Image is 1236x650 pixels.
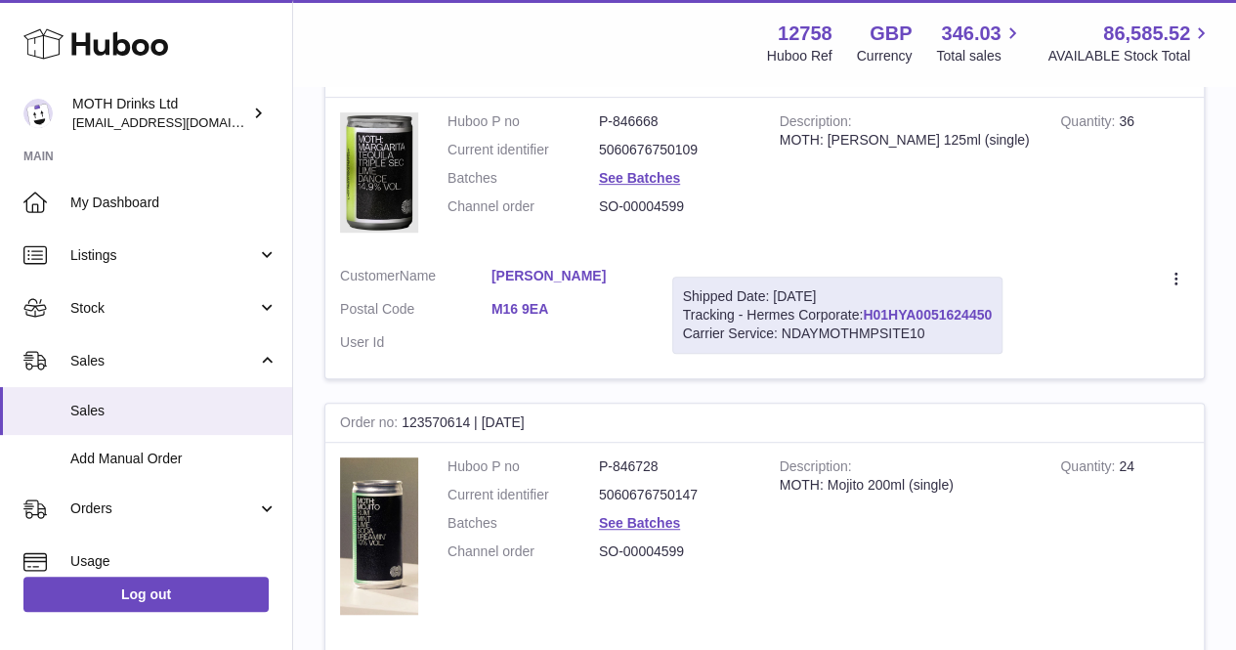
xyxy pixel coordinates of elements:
[599,141,750,159] dd: 5060676750109
[778,21,832,47] strong: 12758
[448,169,599,188] dt: Batches
[70,402,277,420] span: Sales
[1045,98,1204,252] td: 36
[1047,47,1213,65] span: AVAILABLE Stock Total
[1045,443,1204,634] td: 24
[340,457,418,615] img: 127581729091276.png
[491,267,643,285] a: [PERSON_NAME]
[683,325,992,343] div: Carrier Service: NDAYMOTHMPSITE10
[870,21,912,47] strong: GBP
[448,486,599,504] dt: Current identifier
[448,112,599,131] dt: Huboo P no
[491,300,643,319] a: M16 9EA
[936,21,1023,65] a: 346.03 Total sales
[599,112,750,131] dd: P-846668
[941,21,1001,47] span: 346.03
[325,404,1204,443] div: 123570614 | [DATE]
[448,514,599,533] dt: Batches
[1060,113,1119,134] strong: Quantity
[72,114,287,130] span: [EMAIL_ADDRESS][DOMAIN_NAME]
[70,450,277,468] span: Add Manual Order
[599,486,750,504] dd: 5060676750147
[780,458,852,479] strong: Description
[672,277,1002,354] div: Tracking - Hermes Corporate:
[448,141,599,159] dt: Current identifier
[340,300,491,324] dt: Postal Code
[23,577,269,612] a: Log out
[340,112,418,233] img: 127581694602485.png
[72,95,248,132] div: MOTH Drinks Ltd
[599,197,750,216] dd: SO-00004599
[936,47,1023,65] span: Total sales
[1103,21,1190,47] span: 86,585.52
[683,287,992,306] div: Shipped Date: [DATE]
[70,246,257,265] span: Listings
[780,476,1032,495] div: MOTH: Mojito 200ml (single)
[70,352,257,370] span: Sales
[780,113,852,134] strong: Description
[340,268,400,283] span: Customer
[340,333,491,352] dt: User Id
[599,542,750,561] dd: SO-00004599
[70,299,257,318] span: Stock
[70,194,277,212] span: My Dashboard
[767,47,832,65] div: Huboo Ref
[599,170,680,186] a: See Batches
[340,267,491,290] dt: Name
[857,47,913,65] div: Currency
[1047,21,1213,65] a: 86,585.52 AVAILABLE Stock Total
[599,515,680,531] a: See Batches
[1060,458,1119,479] strong: Quantity
[599,457,750,476] dd: P-846728
[448,197,599,216] dt: Channel order
[448,542,599,561] dt: Channel order
[23,99,53,128] img: orders@mothdrinks.com
[70,552,277,571] span: Usage
[340,414,402,435] strong: Order no
[780,131,1032,150] div: MOTH: [PERSON_NAME] 125ml (single)
[70,499,257,518] span: Orders
[863,307,992,323] a: H01HYA0051624450
[448,457,599,476] dt: Huboo P no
